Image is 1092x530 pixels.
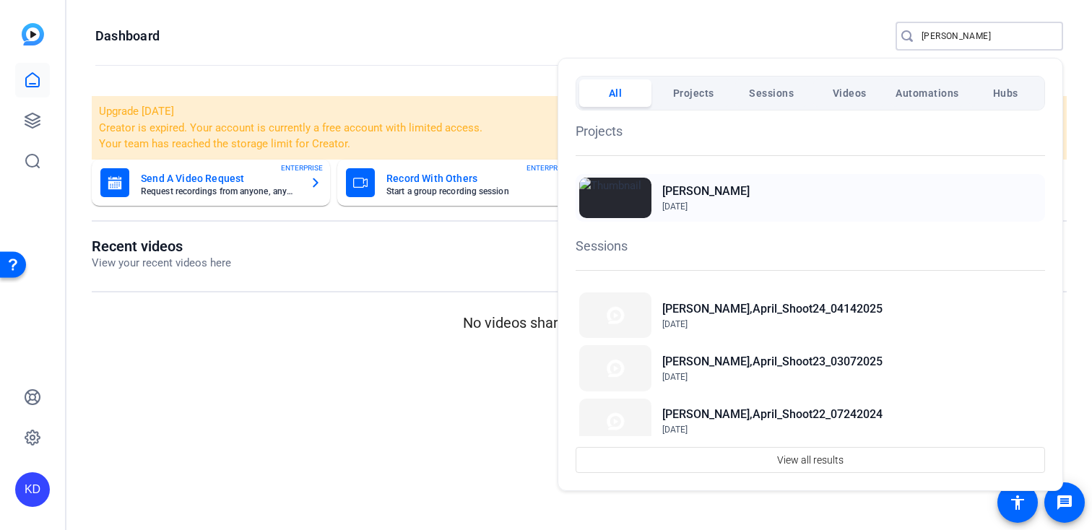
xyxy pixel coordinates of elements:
span: View all results [777,446,844,474]
img: Thumbnail [579,345,651,391]
h2: [PERSON_NAME],April_Shoot24_04142025 [662,300,883,318]
h2: [PERSON_NAME] [662,183,750,200]
button: View all results [576,447,1045,473]
h1: Sessions [576,236,1045,256]
span: Hubs [993,80,1018,106]
h2: [PERSON_NAME],April_Shoot23_03072025 [662,353,883,370]
span: Automations [896,80,959,106]
img: Thumbnail [579,178,651,218]
span: [DATE] [662,201,688,212]
span: [DATE] [662,319,688,329]
h1: Projects [576,121,1045,141]
span: Videos [833,80,867,106]
span: [DATE] [662,372,688,382]
span: [DATE] [662,425,688,435]
span: Sessions [749,80,794,106]
span: Projects [673,80,714,106]
h2: [PERSON_NAME],April_Shoot22_07242024 [662,406,883,423]
span: All [609,80,623,106]
img: Thumbnail [579,399,651,444]
img: Thumbnail [579,292,651,338]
